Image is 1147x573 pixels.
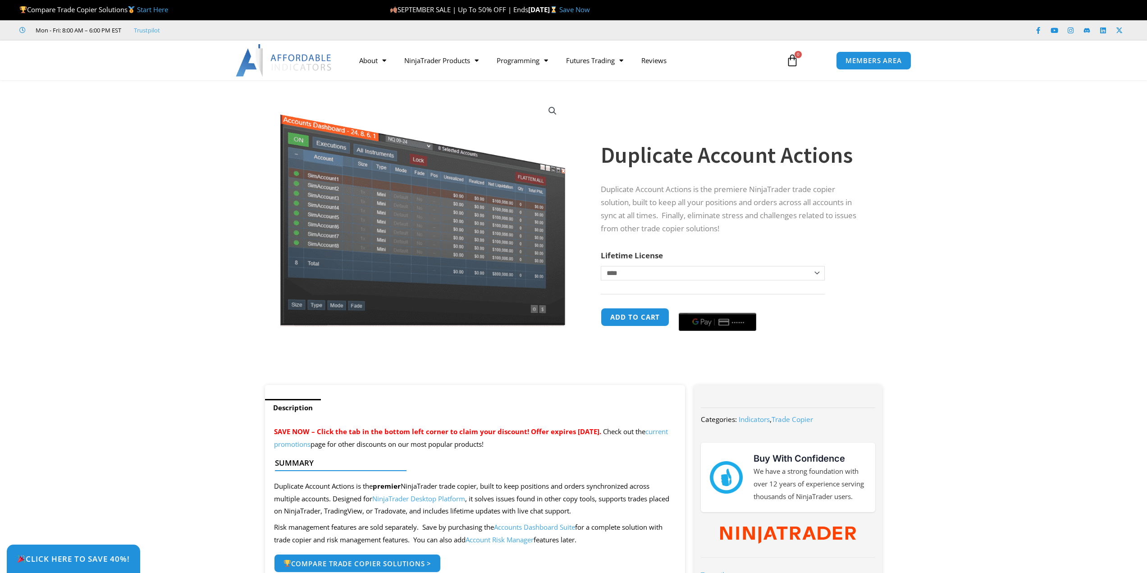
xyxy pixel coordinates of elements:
nav: Menu [350,50,776,71]
span: Categories: [701,415,737,424]
a: 0 [772,47,812,73]
img: 🎉 [18,555,25,563]
img: mark thumbs good 43913 | Affordable Indicators – NinjaTrader [710,461,742,494]
img: Screenshot 2024-08-26 15414455555 [278,96,567,326]
h4: Summary [275,458,668,468]
span: Mon - Fri: 8:00 AM – 6:00 PM EST [33,25,121,36]
img: LogoAI | Affordable Indicators – NinjaTrader [236,44,333,77]
img: ⌛ [550,6,557,13]
span: 0 [795,51,802,58]
a: Account Risk Manager [466,535,534,544]
p: Risk management features are sold separately. Save by purchasing the for a complete solution with... [274,521,676,546]
a: MEMBERS AREA [836,51,911,70]
a: 🎉Click Here to save 40%! [7,545,140,573]
span: Duplicate Account Actions is the NinjaTrader trade copier, built to keep positions and orders syn... [274,481,669,516]
h1: Duplicate Account Actions [601,139,864,171]
strong: [DATE] [528,5,559,14]
a: Start Here [137,5,168,14]
span: SEPTEMBER SALE | Up To 50% OFF | Ends [390,5,528,14]
a: Reviews [632,50,676,71]
p: Duplicate Account Actions is the premiere NinjaTrader trade copier solution, built to keep all yo... [601,183,864,235]
span: SAVE NOW – Click the tab in the bottom left corner to claim your discount! Offer expires [DATE]. [274,427,601,436]
a: NinjaTrader Desktop Platform [372,494,465,503]
img: NinjaTrader Wordmark color RGB | Affordable Indicators – NinjaTrader [720,527,856,544]
a: Programming [488,50,557,71]
img: 🍂 [390,6,397,13]
a: Indicators [739,415,770,424]
h3: Buy With Confidence [754,452,866,465]
span: , [739,415,813,424]
a: Trade Copier [772,415,813,424]
a: Clear options [601,285,615,291]
label: Lifetime License [601,250,663,261]
p: We have a strong foundation with over 12 years of experience serving thousands of NinjaTrader users. [754,465,866,503]
span: MEMBERS AREA [845,57,902,64]
button: Add to cart [601,308,669,326]
text: •••••• [732,319,746,325]
a: Accounts Dashboard Suite [494,523,575,532]
strong: premier [373,481,401,490]
a: About [350,50,395,71]
a: Trustpilot [134,25,160,36]
img: 🏆 [20,6,27,13]
button: Buy with GPay [679,313,756,331]
a: NinjaTrader Products [395,50,488,71]
a: Save Now [559,5,590,14]
a: Futures Trading [557,50,632,71]
span: Compare Trade Copier Solutions [19,5,168,14]
a: Description [265,399,321,417]
p: Check out the page for other discounts on our most popular products! [274,426,676,451]
a: View full-screen image gallery [544,103,561,119]
span: Click Here to save 40%! [17,555,130,563]
img: 🥇 [128,6,135,13]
